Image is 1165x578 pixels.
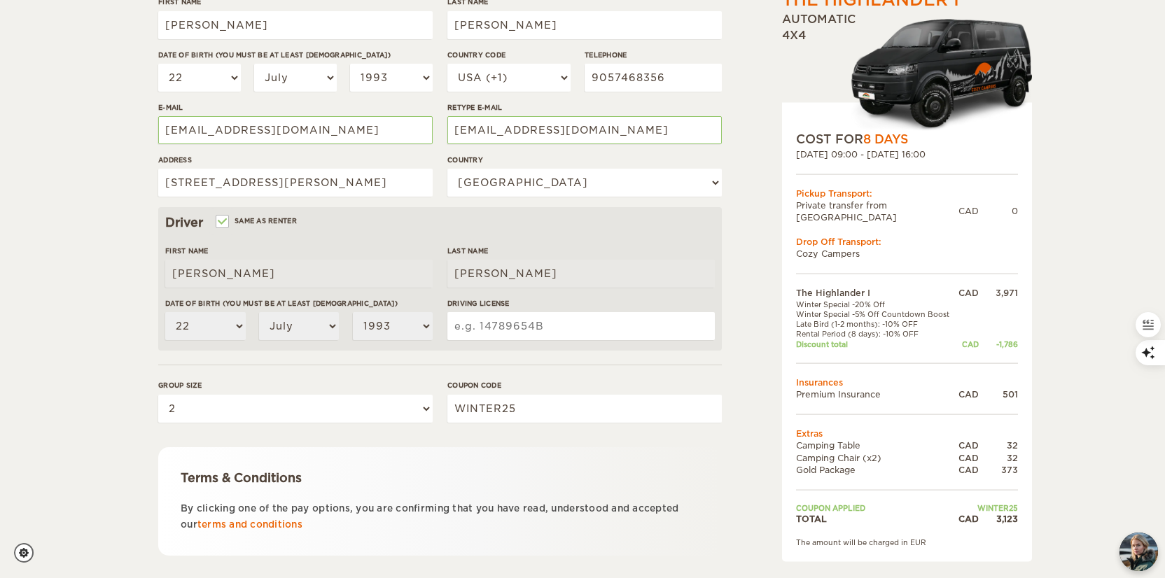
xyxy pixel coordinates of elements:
td: Rental Period (8 days): -10% OFF [796,329,956,339]
td: Winter Special -20% Off [796,299,956,309]
td: The Highlander I [796,287,956,299]
a: terms and conditions [197,519,302,530]
div: Automatic 4x4 [782,12,1032,131]
td: Camping Table [796,439,956,451]
input: e.g. Smith [447,260,715,288]
td: Extras [796,428,1018,439]
div: 32 [979,439,1018,451]
div: 0 [979,205,1018,217]
label: Date of birth (You must be at least [DEMOGRAPHIC_DATA]) [158,50,433,60]
label: Telephone [585,50,722,60]
a: Cookie settings [14,543,43,563]
label: Retype E-mail [447,102,722,113]
div: Driver [165,214,715,231]
div: The amount will be charged in EUR [796,537,1018,547]
label: E-mail [158,102,433,113]
input: e.g. William [158,11,433,39]
td: Premium Insurance [796,388,956,400]
td: WINTER25 [956,502,1018,512]
div: 3,971 [979,287,1018,299]
td: Cozy Campers [796,248,1018,260]
span: 8 Days [863,132,908,146]
div: 32 [979,451,1018,463]
td: Camping Chair (x2) [796,451,956,463]
div: CAD [956,439,979,451]
td: TOTAL [796,513,956,525]
input: e.g. 1 234 567 890 [585,64,722,92]
div: [DATE] 09:00 - [DATE] 16:00 [796,148,1018,160]
td: Coupon applied [796,502,956,512]
div: 501 [979,388,1018,400]
label: Country Code [447,50,571,60]
label: Date of birth (You must be at least [DEMOGRAPHIC_DATA]) [165,298,433,309]
input: e.g. example@example.com [447,116,722,144]
label: Coupon code [447,380,722,390]
div: CAD [956,513,979,525]
div: Drop Off Transport: [796,236,1018,248]
input: e.g. Street, City, Zip Code [158,169,433,197]
label: Group size [158,380,433,390]
label: Driving License [447,298,715,309]
label: Country [447,155,722,165]
label: Address [158,155,433,165]
div: 3,123 [979,513,1018,525]
p: By clicking one of the pay options, you are confirming that you have read, understood and accepte... [181,500,699,533]
td: Private transfer from [GEOGRAPHIC_DATA] [796,199,958,223]
div: CAD [956,287,979,299]
td: Insurances [796,376,1018,388]
td: Late Bird (1-2 months): -10% OFF [796,319,956,329]
input: e.g. Smith [447,11,722,39]
label: Last Name [447,246,715,256]
div: COST FOR [796,131,1018,148]
div: CAD [956,339,979,348]
div: CAD [956,451,979,463]
img: Cozy-3.png [838,16,1032,131]
div: CAD [956,463,979,475]
img: Freyja at Cozy Campers [1119,533,1158,571]
td: Winter Special -5% Off Countdown Boost [796,309,956,318]
input: e.g. William [165,260,433,288]
input: e.g. example@example.com [158,116,433,144]
button: chat-button [1119,533,1158,571]
div: -1,786 [979,339,1018,348]
div: 373 [979,463,1018,475]
td: Discount total [796,339,956,348]
input: e.g. 14789654B [447,312,715,340]
input: Same as renter [217,218,226,227]
label: First Name [165,246,433,256]
div: Pickup Transport: [796,187,1018,199]
label: Same as renter [217,214,297,227]
div: Terms & Conditions [181,470,699,486]
div: CAD [958,205,979,217]
td: Gold Package [796,463,956,475]
div: CAD [956,388,979,400]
